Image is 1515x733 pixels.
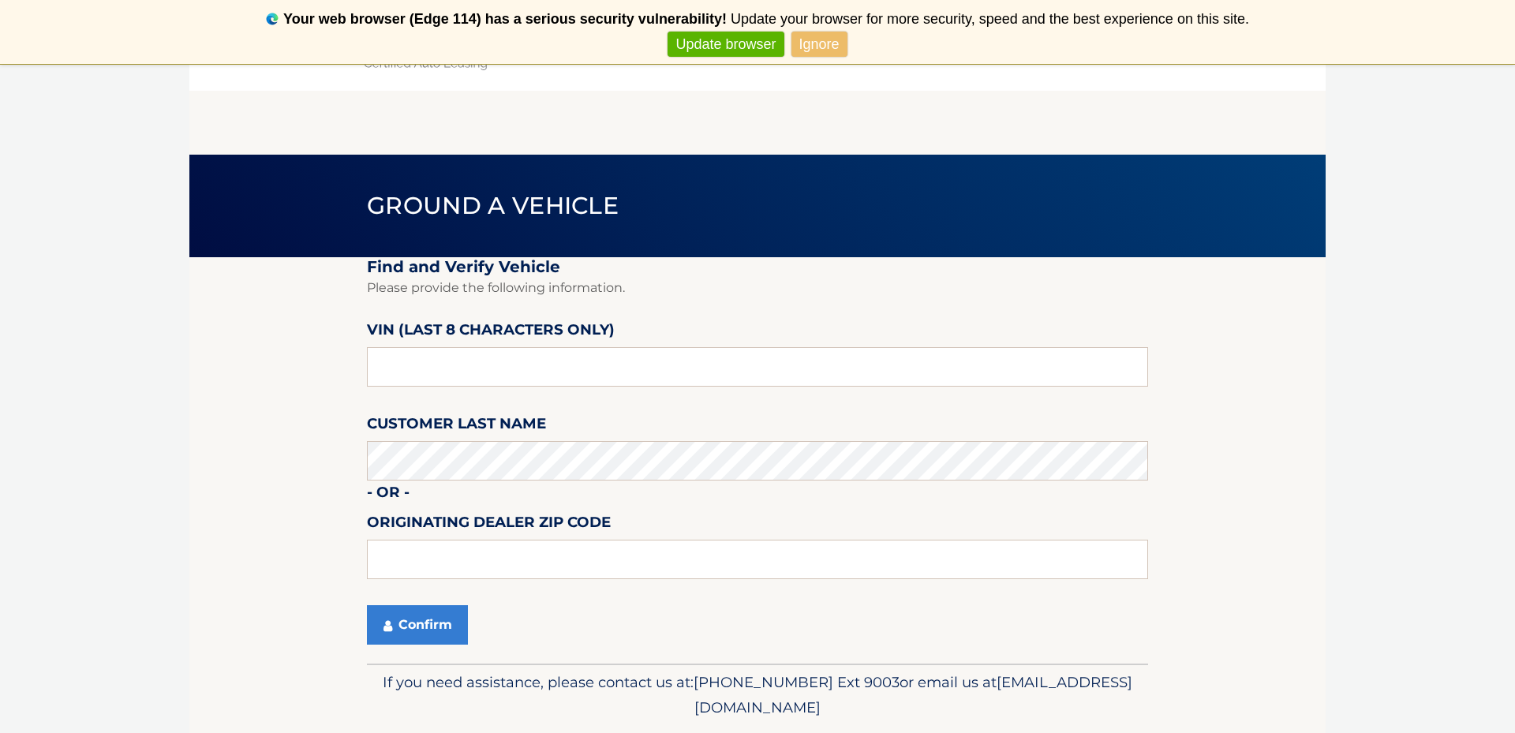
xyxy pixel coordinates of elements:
span: Update your browser for more security, speed and the best experience on this site. [731,11,1249,27]
label: - or - [367,481,410,510]
button: Confirm [367,605,468,645]
span: Ground a Vehicle [367,191,619,220]
p: If you need assistance, please contact us at: or email us at [377,670,1138,720]
a: Ignore [791,32,847,58]
label: VIN (last 8 characters only) [367,318,615,347]
label: Originating Dealer Zip Code [367,510,611,540]
a: Update browser [668,32,784,58]
b: Your web browser (Edge 114) has a serious security vulnerability! [283,11,727,27]
p: Please provide the following information. [367,277,1148,299]
h2: Find and Verify Vehicle [367,257,1148,277]
span: [PHONE_NUMBER] Ext 9003 [694,673,900,691]
label: Customer Last Name [367,412,546,441]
